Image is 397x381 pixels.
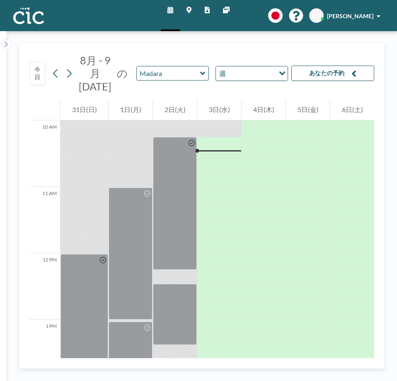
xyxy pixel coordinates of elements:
div: 10 AM [29,120,60,187]
button: 今日 [29,62,45,85]
button: あなたの予約 [291,66,374,81]
div: 11 AM [29,187,60,253]
span: 週 [218,68,228,79]
img: organization-logo [13,7,44,24]
div: 1日(月) [109,100,153,120]
span: RN [312,12,321,20]
input: Madara [137,66,200,80]
div: 4日(木) [242,100,286,120]
div: 31日(日) [61,100,108,120]
span: 8月 - 9月 [DATE] [79,54,111,93]
span: の [117,67,128,80]
div: 3日(水) [197,100,241,120]
input: Search for option [228,68,274,79]
div: 6日(土) [330,100,374,120]
div: Search for option [216,66,288,81]
div: 12 PM [29,253,60,320]
span: [PERSON_NAME] [327,12,373,20]
div: 5日(金) [286,100,330,120]
div: 2日(火) [153,100,197,120]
